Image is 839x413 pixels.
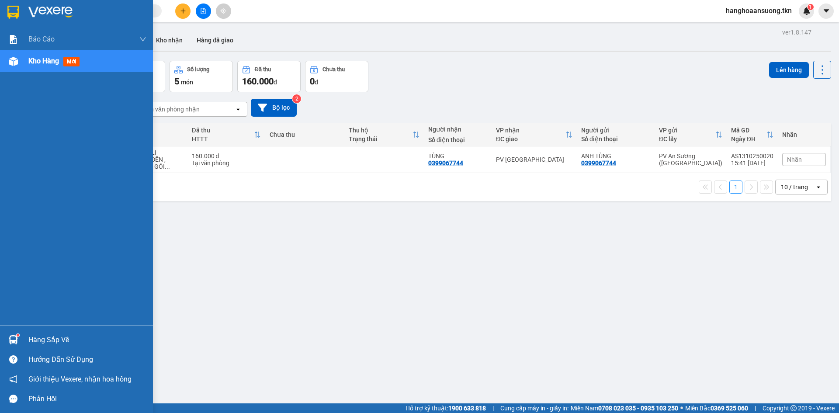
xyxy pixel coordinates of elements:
[255,66,271,73] div: Đã thu
[139,36,146,43] span: down
[711,405,748,412] strong: 0369 525 060
[496,127,565,134] div: VP nhận
[175,3,191,19] button: plus
[492,403,494,413] span: |
[28,34,55,45] span: Báo cáo
[496,135,565,142] div: ĐC giao
[181,79,193,86] span: món
[139,105,200,114] div: Chọn văn phòng nhận
[731,135,766,142] div: Ngày ĐH
[305,61,368,92] button: Chưa thu0đ
[598,405,678,412] strong: 0708 023 035 - 0935 103 250
[727,123,778,146] th: Toggle SortBy
[187,66,209,73] div: Số lượng
[28,374,132,385] span: Giới thiệu Vexere, nhận hoa hồng
[344,123,424,146] th: Toggle SortBy
[729,180,742,194] button: 1
[659,153,722,167] div: PV An Sương ([GEOGRAPHIC_DATA])
[28,333,146,347] div: Hàng sắp về
[251,99,297,117] button: Bộ lọc
[165,163,170,170] span: ...
[9,35,18,44] img: solution-icon
[782,28,811,37] div: ver 1.8.147
[769,62,809,78] button: Lên hàng
[581,160,616,167] div: 0399067744
[17,334,19,337] sup: 1
[28,57,59,65] span: Kho hàng
[428,160,463,167] div: 0399067744
[731,153,773,160] div: AS1310250020
[190,30,240,51] button: Hàng đã giao
[187,123,265,146] th: Toggle SortBy
[808,4,814,10] sup: 1
[174,76,179,87] span: 5
[815,184,822,191] svg: open
[315,79,318,86] span: đ
[428,126,487,133] div: Người nhận
[803,7,811,15] img: icon-new-feature
[790,405,797,411] span: copyright
[9,335,18,344] img: warehouse-icon
[496,156,572,163] div: PV [GEOGRAPHIC_DATA]
[492,123,577,146] th: Toggle SortBy
[787,156,802,163] span: Nhãn
[755,403,756,413] span: |
[818,3,834,19] button: caret-down
[719,5,799,16] span: hanghoaansuong.tkn
[9,375,17,383] span: notification
[192,160,261,167] div: Tại văn phòng
[196,3,211,19] button: file-add
[782,131,826,138] div: Nhãn
[680,406,683,410] span: ⚪️
[170,61,233,92] button: Số lượng5món
[9,395,17,403] span: message
[731,127,766,134] div: Mã GD
[192,135,254,142] div: HTTT
[63,57,80,66] span: mới
[500,403,569,413] span: Cung cấp máy in - giấy in:
[180,8,186,14] span: plus
[270,131,340,138] div: Chưa thu
[581,127,650,134] div: Người gửi
[659,127,715,134] div: VP gửi
[349,135,413,142] div: Trạng thái
[310,76,315,87] span: 0
[571,403,678,413] span: Miền Nam
[237,61,301,92] button: Đã thu160.000đ
[659,135,715,142] div: ĐC lấy
[235,106,242,113] svg: open
[220,8,226,14] span: aim
[192,153,261,160] div: 160.000 đ
[781,183,808,191] div: 10 / trang
[685,403,748,413] span: Miền Bắc
[149,30,190,51] button: Kho nhận
[581,135,650,142] div: Số điện thoại
[581,153,650,160] div: ANH TÙNG
[200,8,206,14] span: file-add
[731,160,773,167] div: 15:41 [DATE]
[292,94,301,103] sup: 2
[428,136,487,143] div: Số điện thoại
[428,153,487,160] div: TÙNG
[9,355,17,364] span: question-circle
[822,7,830,15] span: caret-down
[9,57,18,66] img: warehouse-icon
[406,403,486,413] span: Hỗ trợ kỹ thuật:
[192,127,254,134] div: Đã thu
[809,4,812,10] span: 1
[28,353,146,366] div: Hướng dẫn sử dụng
[655,123,727,146] th: Toggle SortBy
[448,405,486,412] strong: 1900 633 818
[322,66,345,73] div: Chưa thu
[216,3,231,19] button: aim
[349,127,413,134] div: Thu hộ
[28,392,146,406] div: Phản hồi
[274,79,277,86] span: đ
[242,76,274,87] span: 160.000
[7,6,19,19] img: logo-vxr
